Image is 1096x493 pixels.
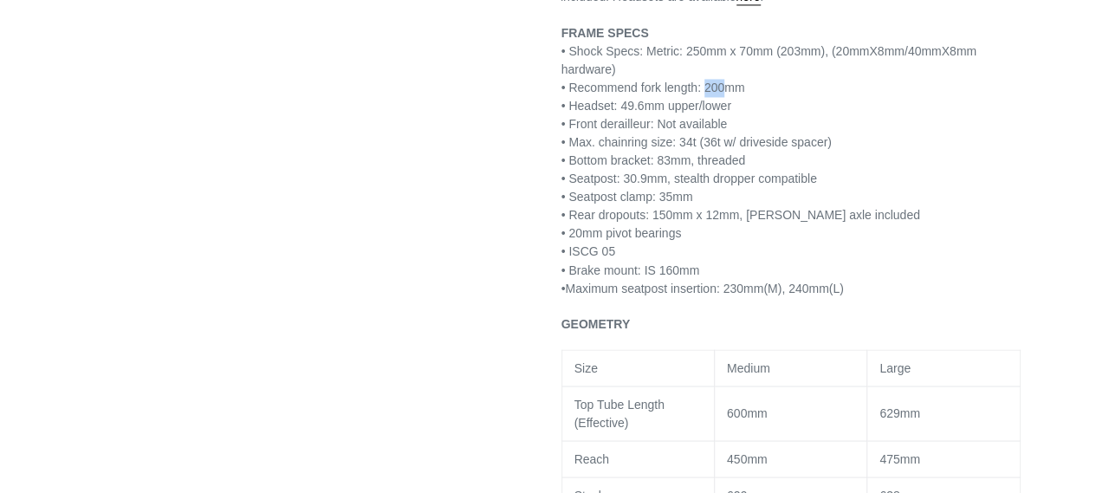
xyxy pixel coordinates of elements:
[574,397,665,429] span: Top Tube Length (Effective)
[574,451,609,465] span: Reach
[561,316,631,330] strong: GEOMETRY
[561,26,649,40] strong: FRAME SPECS
[561,135,832,149] span: • Max. chainring size: 34t (36t w/ driveside spacer)
[727,405,768,419] span: 600mm
[727,451,768,465] span: 450mm
[727,360,770,374] span: Medium
[574,360,598,374] span: Size
[565,281,843,295] span: Maximum seatpost insertion: 230mm(M), 240mm(L)
[879,360,911,374] span: Large
[879,405,920,419] span: 629mm
[879,451,920,465] span: 475mm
